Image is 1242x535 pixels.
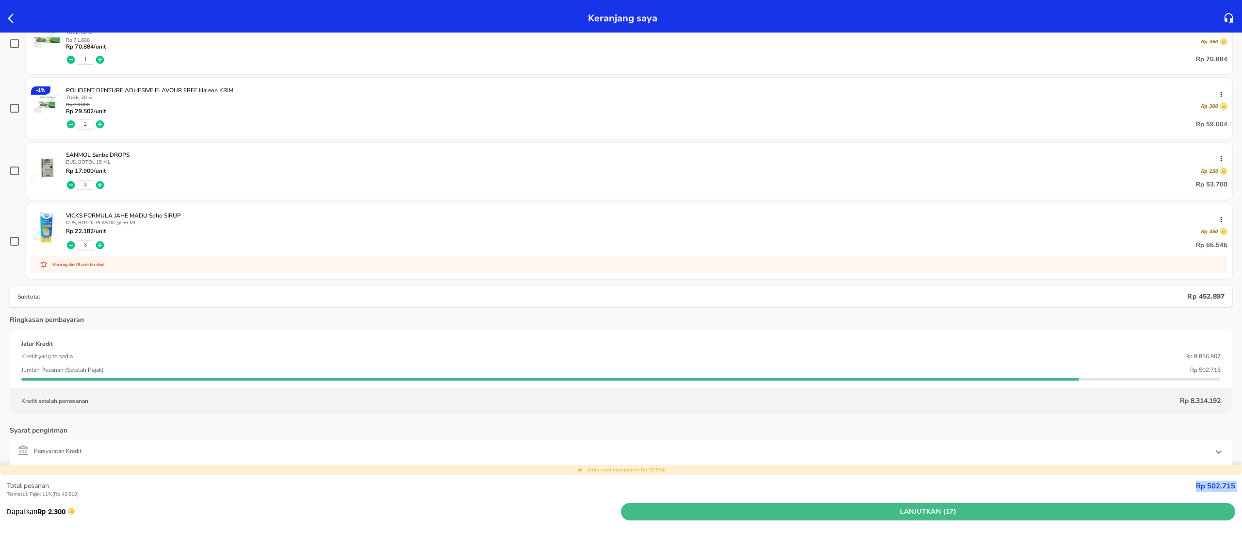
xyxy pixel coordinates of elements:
[66,102,106,108] p: Rp 29.800
[66,94,1227,101] p: TUBE, 20 G
[588,10,657,27] p: Keranjang saya
[31,256,1227,273] div: Kurang dari 8 unit tersisa!
[66,228,106,234] p: Rp 22.182 /unit
[66,108,106,115] p: Rp 29.502 /unit
[84,56,87,63] button: 1
[31,21,63,53] img: POLIDENT DENTURE ADHESIVE FLAVOUR FREE Haleon KRIM
[1190,366,1221,374] p: Rp 502.715
[34,447,82,455] p: Persyaratan Kredit
[1201,228,1218,235] p: Rp 350
[84,182,87,188] button: 3
[1201,168,1218,175] p: Rp 250
[84,242,87,249] button: 3
[10,425,67,435] p: Syarat pengiriman
[84,121,87,128] button: 2
[1201,38,1218,45] p: Rp 350
[7,491,1196,498] p: Termasuk Pajak 11% ( Rp 49.819 )
[66,159,1227,166] p: DUS, BOTOL 15 ML
[1196,481,1235,491] strong: Rp 502.715
[21,366,104,374] p: Jumlah Pesanan (Setelah Pajak)
[17,293,1187,301] p: Subtotal
[7,506,621,517] p: Dapatkan
[1196,54,1227,66] p: Rp 70.884
[1196,179,1227,191] p: Rp 53.700
[1201,103,1218,110] p: Rp 300
[31,86,63,118] img: POLIDENT DENTURE ADHESIVE FLAVOUR FREE Haleon KRIM
[10,440,1232,464] div: Persyaratan Kredit
[1187,292,1225,301] p: Rp 452.897
[31,86,50,95] div: - 1 %
[66,212,1220,219] p: VICKS FORMULA JAHE MADU Soho SIRUP
[66,29,1227,36] p: TUBE, 60 G
[66,43,106,50] p: Rp 70.884 /unit
[66,167,106,174] p: Rp 17.900 /unit
[1196,118,1227,130] p: Rp 59.004
[21,397,88,405] p: Kredit setelah pemesanan
[10,315,84,325] p: Ringkasan pembayaran
[1196,239,1227,251] p: Rp 66.546
[577,467,583,473] img: total discount
[66,38,106,43] p: Rp 71.600
[1180,396,1221,406] p: Rp 8.314.192
[621,503,1235,521] button: Lanjutkan (17)
[31,151,63,183] img: SANMOL Sanbe DROPS
[21,352,73,361] p: Kredit yang tersedia
[625,506,1231,518] span: Lanjutkan (17)
[66,151,1220,159] p: SANMOL Sanbe DROPS
[66,219,1227,226] p: DUS, BOTOL PLASTIK @ 56 ML
[66,86,1220,94] p: POLIDENT DENTURE ADHESIVE FLAVOUR FREE Haleon KRIM
[31,212,63,244] img: VICKS FORMULA JAHE MADU Soho SIRUP
[37,507,65,516] strong: Rp 2.300
[21,339,53,348] p: Jalur Kredit
[1185,352,1221,361] p: Rp 8.816.907
[7,481,1196,491] p: Total pesanan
